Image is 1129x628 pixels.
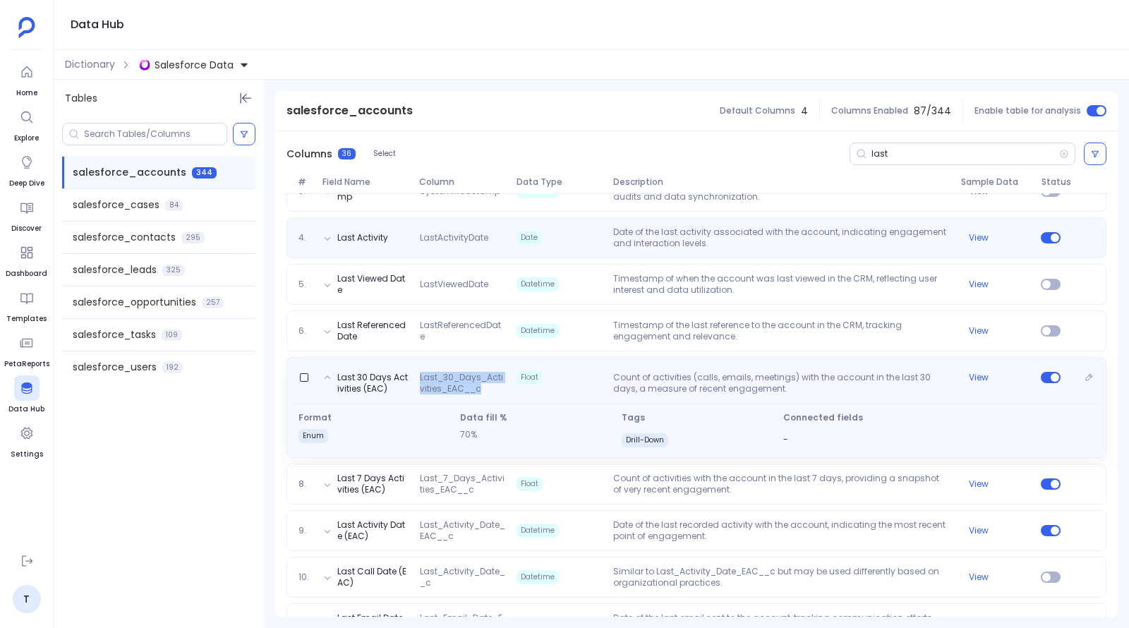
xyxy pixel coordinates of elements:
span: 257 [202,297,224,308]
span: Tags [622,412,772,423]
span: Home [14,87,40,99]
button: Last Viewed Date [337,273,409,296]
span: Description [608,176,955,188]
button: Last 7 Days Activities (EAC) [337,473,409,495]
p: Count of activities with the account in the last 7 days, providing a snapshot of very recent enga... [608,473,955,495]
span: salesforce_leads [73,262,157,277]
span: # [292,176,316,188]
span: Connected fields [783,412,1094,423]
span: salesforce_accounts [286,102,413,119]
span: 325 [162,265,185,276]
button: Last 30 Days Activities (EAC) [337,372,409,394]
p: Timestamp of when the account was last viewed in the CRM, reflecting user interest and data utili... [608,273,955,296]
button: Last Activity [337,232,388,243]
button: Last Activity Date (EAC) [337,519,409,542]
span: Data fill % [460,412,610,423]
button: Hide Tables [236,88,255,108]
a: Data Hub [8,375,44,415]
a: Discover [11,195,42,234]
p: Date of the last recorded activity with the account, indicating the most recent point of engagement. [608,519,955,542]
span: Salesforce Data [155,58,234,72]
a: Dashboard [6,240,47,279]
span: Last_7_Days_Activities_EAC__c [414,473,511,495]
p: Timestamp of the last reference to the account in the CRM, tracking engagement and relevance. [608,320,955,342]
input: Search Tables/Columns [84,128,227,140]
span: Deep Dive [9,178,44,189]
span: Templates [6,313,47,325]
span: Last_30_Days_Activities_EAC__c [414,372,511,394]
span: 295 [181,232,205,243]
button: Last Call Date (EAC) [337,566,409,588]
span: 192 [162,362,183,373]
span: 109 [162,330,182,341]
span: Date [517,231,542,245]
span: Data Type [511,176,608,188]
img: singlestore.svg [139,59,150,71]
button: View [969,232,989,243]
a: Explore [14,104,40,144]
span: Float [517,370,543,385]
span: 10. [293,572,317,583]
span: Columns Enabled [831,105,908,116]
span: Datetime [517,570,559,584]
div: Tables [54,80,264,117]
span: Column [413,176,510,188]
span: Float [517,477,543,491]
button: View [969,572,989,583]
span: - [783,433,788,445]
input: Search Columns [871,148,1059,159]
button: View [969,478,989,490]
span: Field Name [317,176,413,188]
span: Settings [11,449,43,460]
button: Select [364,145,405,163]
p: 70% [460,429,610,440]
p: Similar to Last_Activity_Date_EAC__c but may be used differently based on organizational practices. [608,566,955,588]
button: Edit [1079,368,1099,387]
span: salesforce_users [73,360,157,375]
span: 6. [293,325,317,337]
span: PetaReports [4,358,49,370]
a: PetaReports [4,330,49,370]
button: View [969,325,989,337]
a: T [13,585,41,613]
button: View [969,525,989,536]
p: Date of the last activity associated with the account, indicating engagement and interaction levels. [608,227,955,249]
span: Datetime [517,277,559,291]
span: 5. [293,279,317,290]
span: Dashboard [6,268,47,279]
span: Dictionary [65,57,115,72]
span: 8. [293,478,317,490]
span: salesforce_cases [73,198,159,212]
button: Salesforce Data [136,54,252,76]
span: salesforce_tasks [73,327,156,342]
a: Deep Dive [9,150,44,189]
span: Drill-Down [622,433,668,447]
span: 36 [338,148,356,159]
p: Count of activities (calls, emails, meetings) with the account in the last 30 days, a measure of ... [608,372,955,394]
span: Enable table for analysis [974,105,1081,116]
span: 4. [293,232,317,243]
span: LastViewedDate [414,279,511,290]
span: Datetime [517,324,559,338]
button: Last Referenced Date [337,320,409,342]
button: View [969,372,989,383]
span: Datetime [517,524,559,538]
span: salesforce_accounts [73,165,186,180]
span: Sample Data [955,176,1037,188]
a: Templates [6,285,47,325]
h1: Data Hub [71,15,124,35]
span: 87 / 344 [914,104,951,119]
img: petavue logo [18,17,35,38]
span: Last_Activity_Date__c [414,566,511,588]
span: Data Hub [8,404,44,415]
span: Default Columns [720,105,795,116]
span: Last_Activity_Date_EAC__c [414,519,511,542]
span: 4 [801,104,808,119]
span: Columns [286,147,332,162]
span: Format [298,412,449,423]
a: Home [14,59,40,99]
span: LastReferencedDate [414,320,511,342]
span: 84 [165,200,183,211]
span: Discover [11,223,42,234]
span: Explore [14,133,40,144]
